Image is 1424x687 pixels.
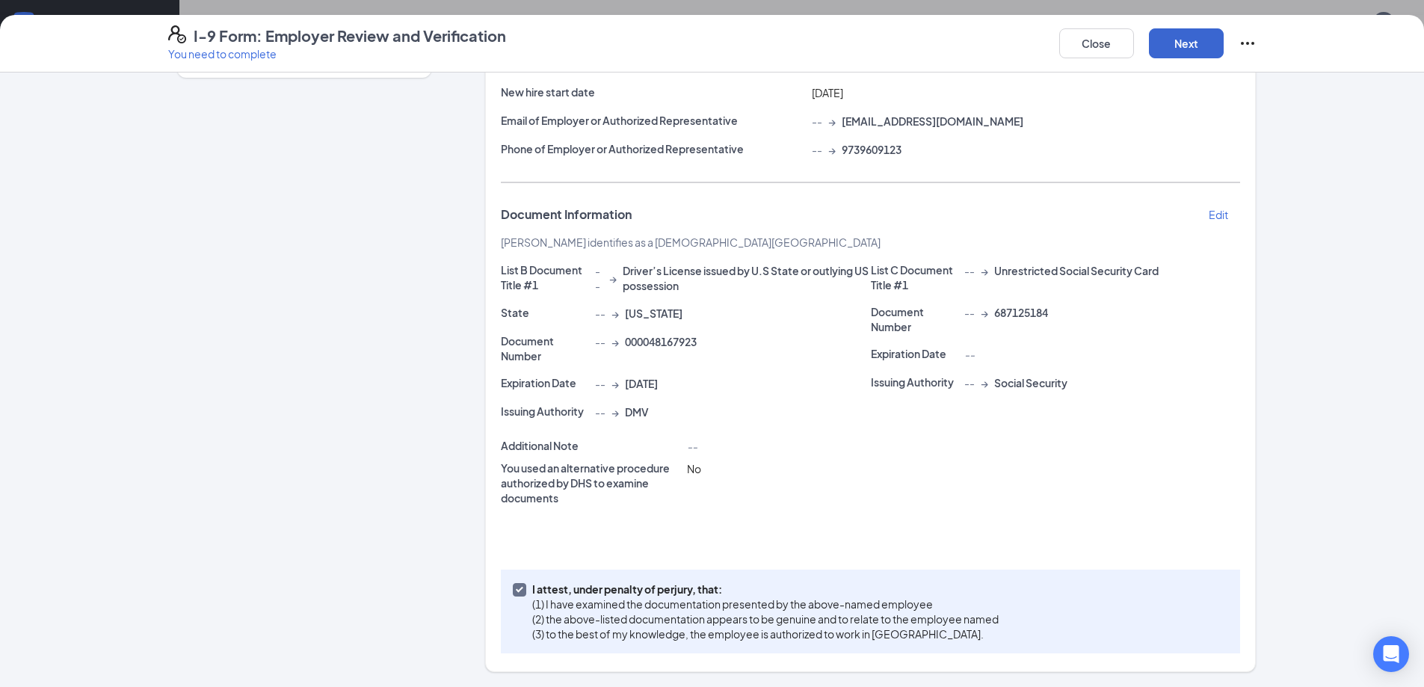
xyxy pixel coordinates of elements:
[828,114,836,129] span: →
[625,334,697,349] span: 000048167923
[981,305,988,320] span: →
[994,305,1048,320] span: 687125184
[501,305,589,320] p: State
[501,333,589,363] p: Document Number
[812,86,843,99] span: [DATE]
[501,438,681,453] p: Additional Note
[1059,28,1134,58] button: Close
[828,142,836,157] span: →
[501,375,589,390] p: Expiration Date
[625,306,682,321] span: [US_STATE]
[595,306,605,321] span: --
[981,375,988,390] span: →
[501,262,589,292] p: List B Document Title #1
[687,462,701,475] span: No
[1149,28,1224,58] button: Next
[532,582,999,597] p: I attest, under penalty of perjury, that:
[611,334,619,349] span: →
[501,84,806,99] p: New hire start date
[871,304,959,334] p: Document Number
[501,113,806,128] p: Email of Employer or Authorized Representative
[964,305,975,320] span: --
[609,271,617,286] span: →
[595,334,605,349] span: --
[611,306,619,321] span: →
[168,25,186,43] svg: FormI9EVerifyIcon
[611,404,619,419] span: →
[625,376,658,391] span: [DATE]
[595,263,603,293] span: --
[994,375,1067,390] span: Social Security
[501,207,632,222] span: Document Information
[964,348,975,361] span: --
[981,263,988,278] span: →
[623,263,871,293] span: Driver’s License issued by U.S State or outlying US possession
[501,235,881,249] span: [PERSON_NAME] identifies as a [DEMOGRAPHIC_DATA][GEOGRAPHIC_DATA]
[168,46,506,61] p: You need to complete
[1239,34,1257,52] svg: Ellipses
[532,611,999,626] p: (2) the above-listed documentation appears to be genuine and to relate to the employee named
[595,404,605,419] span: --
[871,375,959,389] p: Issuing Authority
[964,375,975,390] span: --
[687,440,697,453] span: --
[812,114,822,129] span: --
[842,142,901,157] span: 9739609123
[964,263,975,278] span: --
[1373,636,1409,672] div: Open Intercom Messenger
[532,597,999,611] p: (1) I have examined the documentation presented by the above-named employee
[1209,207,1228,222] p: Edit
[501,460,681,505] p: You used an alternative procedure authorized by DHS to examine documents
[501,404,589,419] p: Issuing Authority
[842,114,1023,129] span: [EMAIL_ADDRESS][DOMAIN_NAME]
[625,404,649,419] span: DMV
[611,376,619,391] span: →
[532,626,999,641] p: (3) to the best of my knowledge, the employee is authorized to work in [GEOGRAPHIC_DATA].
[871,262,959,292] p: List C Document Title #1
[595,376,605,391] span: --
[501,141,806,156] p: Phone of Employer or Authorized Representative
[871,346,959,361] p: Expiration Date
[812,142,822,157] span: --
[994,263,1159,278] span: Unrestricted Social Security Card
[194,25,506,46] h4: I-9 Form: Employer Review and Verification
